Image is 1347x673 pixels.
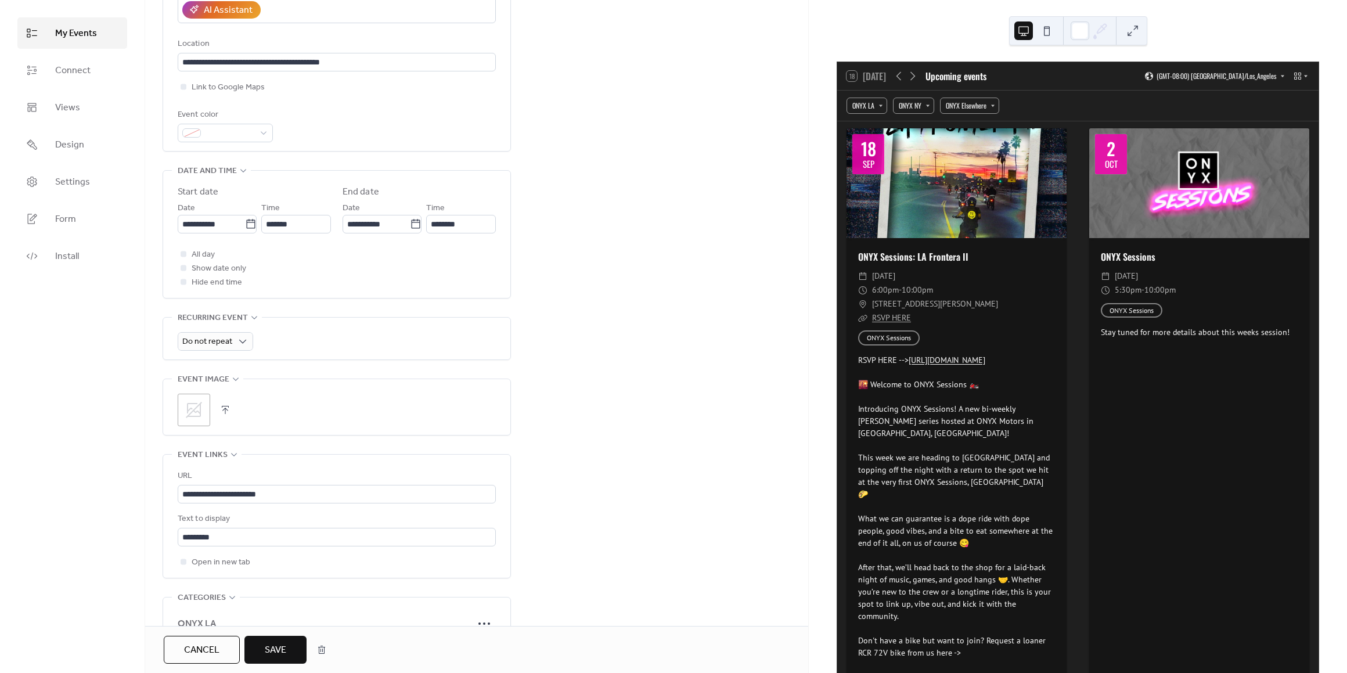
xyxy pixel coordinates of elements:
[184,643,219,657] span: Cancel
[1157,73,1276,80] span: (GMT-08:00) [GEOGRAPHIC_DATA]/Los_Angeles
[17,17,127,49] a: My Events
[343,201,360,215] span: Date
[17,203,127,235] a: Form
[55,64,91,78] span: Connect
[1144,283,1176,297] span: 10:00pm
[178,164,237,178] span: Date and time
[178,617,473,631] span: ONYX LA
[925,69,986,83] div: Upcoming events
[265,643,286,657] span: Save
[17,92,127,123] a: Views
[164,636,240,664] button: Cancel
[1115,269,1138,283] span: [DATE]
[872,269,895,283] span: [DATE]
[17,129,127,160] a: Design
[872,297,998,311] span: [STREET_ADDRESS][PERSON_NAME]
[858,297,867,311] div: ​
[178,373,229,387] span: Event image
[182,334,232,350] span: Do not repeat
[178,37,494,51] div: Location
[178,591,226,605] span: Categories
[899,283,902,297] span: -
[872,283,899,297] span: 6:00pm
[192,81,265,95] span: Link to Google Maps
[872,312,911,323] a: RSVP HERE
[192,556,250,570] span: Open in new tab
[55,101,80,115] span: Views
[178,108,271,122] div: Event color
[1101,283,1110,297] div: ​
[55,175,90,189] span: Settings
[858,311,867,325] div: ​
[244,636,307,664] button: Save
[858,283,867,297] div: ​
[178,394,210,426] div: ;
[858,269,867,283] div: ​
[192,276,242,290] span: Hide end time
[55,250,79,264] span: Install
[55,213,76,226] span: Form
[17,166,127,197] a: Settings
[17,240,127,272] a: Install
[1141,283,1144,297] span: -
[1101,269,1110,283] div: ​
[178,201,195,215] span: Date
[192,262,246,276] span: Show date only
[178,469,494,483] div: URL
[55,27,97,41] span: My Events
[192,248,215,262] span: All day
[178,512,494,526] div: Text to display
[909,355,985,365] a: [URL][DOMAIN_NAME]
[178,448,228,462] span: Event links
[178,311,248,325] span: Recurring event
[343,185,379,199] div: End date
[261,201,280,215] span: Time
[902,283,933,297] span: 10:00pm
[204,3,253,17] div: AI Assistant
[17,55,127,86] a: Connect
[1107,140,1115,157] div: 2
[858,250,968,264] a: ONYX Sessions: LA Frontera II
[1089,326,1309,339] div: Stay tuned for more details about this weeks session!
[1089,250,1309,264] div: ONYX Sessions
[178,185,218,199] div: Start date
[426,201,445,215] span: Time
[863,160,874,168] div: Sep
[861,140,876,157] div: 18
[182,1,261,19] button: AI Assistant
[55,138,84,152] span: Design
[1115,283,1141,297] span: 5:30pm
[1105,160,1118,168] div: Oct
